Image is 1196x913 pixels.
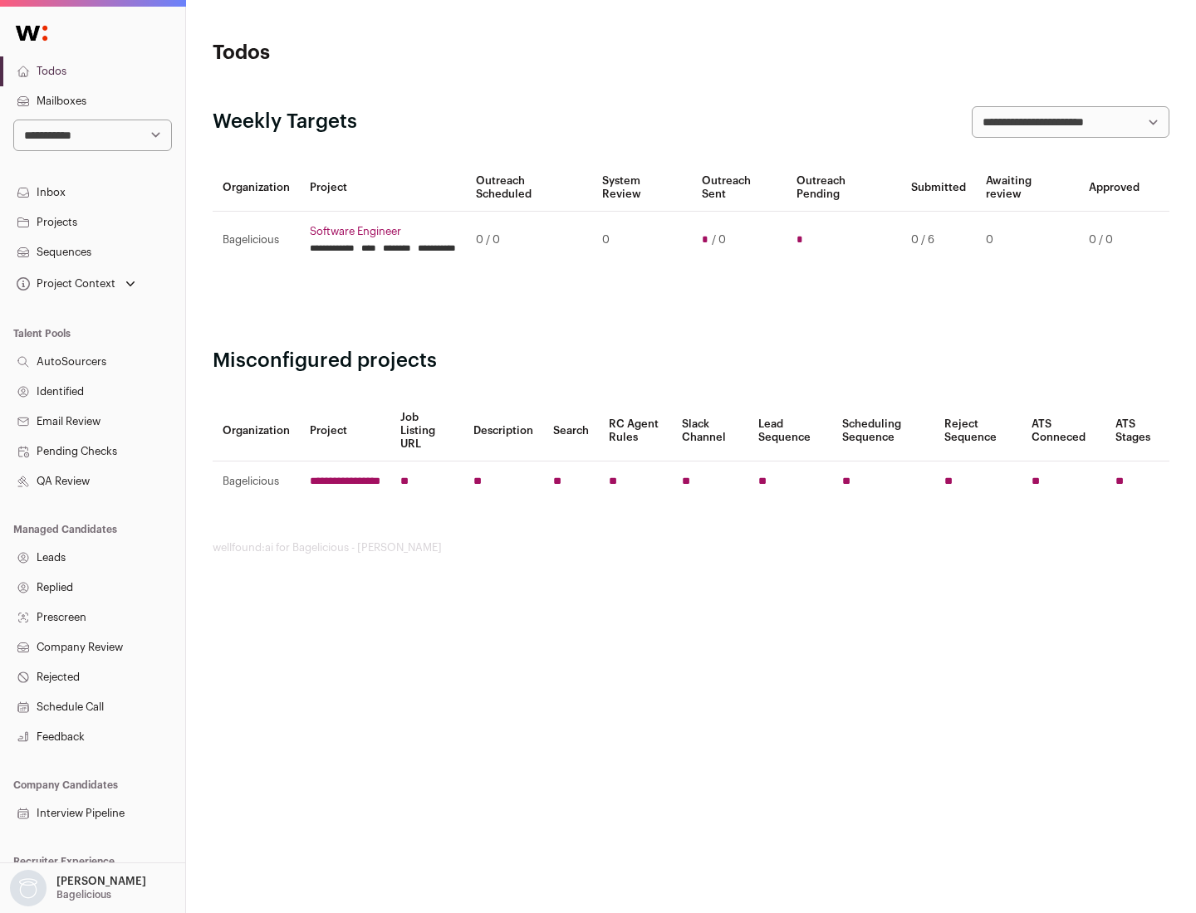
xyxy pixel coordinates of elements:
[934,401,1022,461] th: Reject Sequence
[976,164,1079,212] th: Awaiting review
[7,17,56,50] img: Wellfound
[748,401,832,461] th: Lead Sequence
[213,541,1169,554] footer: wellfound:ai for Bagelicious - [PERSON_NAME]
[787,164,900,212] th: Outreach Pending
[56,888,111,901] p: Bagelicious
[56,875,146,888] p: [PERSON_NAME]
[592,212,691,269] td: 0
[1079,212,1149,269] td: 0 / 0
[592,164,691,212] th: System Review
[901,164,976,212] th: Submitted
[1022,401,1105,461] th: ATS Conneced
[300,164,466,212] th: Project
[13,277,115,290] div: Project Context
[390,401,463,461] th: Job Listing URL
[832,401,934,461] th: Scheduling Sequence
[1079,164,1149,212] th: Approved
[310,225,456,238] a: Software Engineer
[466,164,592,212] th: Outreach Scheduled
[13,272,139,295] button: Open dropdown
[543,401,599,461] th: Search
[692,164,787,212] th: Outreach Sent
[976,212,1079,269] td: 0
[213,461,300,502] td: Bagelicious
[463,401,543,461] th: Description
[10,870,47,906] img: nopic.png
[213,212,300,269] td: Bagelicious
[300,401,390,461] th: Project
[1105,401,1169,461] th: ATS Stages
[213,348,1169,374] h2: Misconfigured projects
[213,401,300,461] th: Organization
[213,109,357,135] h2: Weekly Targets
[7,870,149,906] button: Open dropdown
[712,233,726,247] span: / 0
[672,401,748,461] th: Slack Channel
[213,164,300,212] th: Organization
[599,401,671,461] th: RC Agent Rules
[901,212,976,269] td: 0 / 6
[213,40,532,66] h1: Todos
[466,212,592,269] td: 0 / 0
